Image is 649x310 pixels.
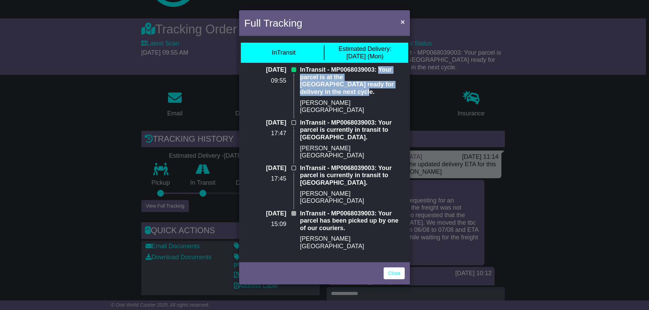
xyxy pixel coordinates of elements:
div: [DATE] (Mon) [339,45,391,60]
p: [PERSON_NAME][GEOGRAPHIC_DATA] [300,235,405,250]
p: [PERSON_NAME][GEOGRAPHIC_DATA] [300,145,405,159]
p: [PERSON_NAME][GEOGRAPHIC_DATA] [300,190,405,205]
p: 09:55 [244,77,286,85]
p: [PERSON_NAME][GEOGRAPHIC_DATA] [300,99,405,114]
p: 17:47 [244,130,286,137]
p: [DATE] [244,210,286,217]
a: Close [384,267,405,279]
h4: Full Tracking [244,15,302,31]
span: Estimated Delivery: [339,45,391,52]
p: 17:45 [244,175,286,183]
div: InTransit [272,49,295,57]
p: InTransit - MP0068039003: Your parcel has been picked up by one of our couriers. [300,210,405,232]
p: InTransit - MP0068039003: Your parcel is at the [GEOGRAPHIC_DATA] ready for delivery in the next ... [300,66,405,96]
p: InTransit - MP0068039003: Your parcel is currently in transit to [GEOGRAPHIC_DATA]. [300,165,405,187]
p: [DATE] [244,165,286,172]
p: InTransit - MP0068039003: Your parcel is currently in transit to [GEOGRAPHIC_DATA]. [300,119,405,141]
p: 15:09 [244,221,286,228]
span: × [401,18,405,26]
p: [DATE] [244,119,286,127]
button: Close [397,15,408,29]
p: [DATE] [244,66,286,74]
